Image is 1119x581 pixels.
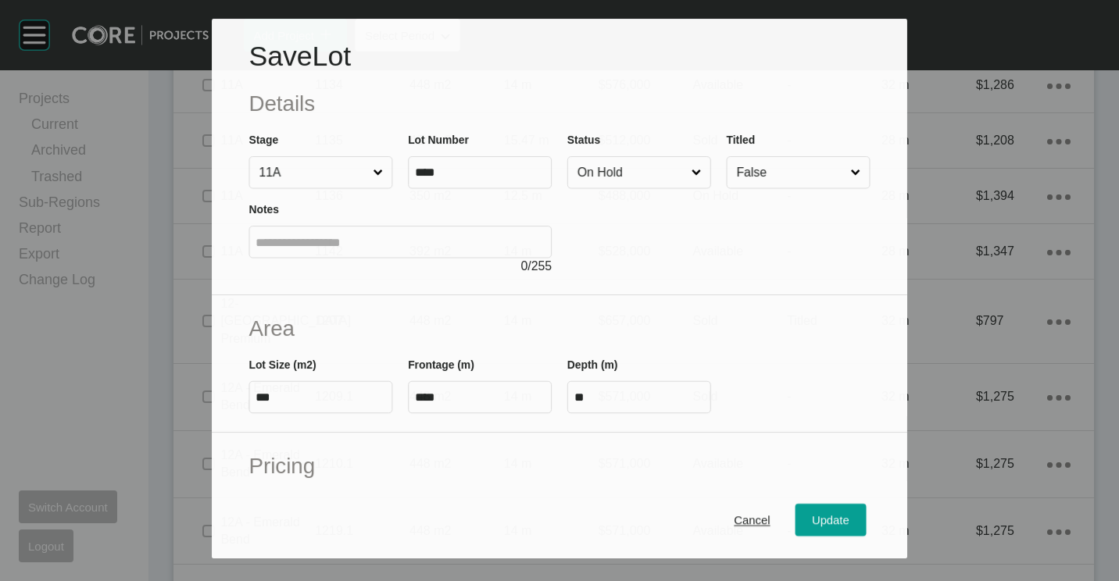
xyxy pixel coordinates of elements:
input: False [733,157,847,188]
label: Frontage (m) [408,358,474,371]
h1: Save Lot [249,37,871,77]
label: Stage [249,134,279,146]
label: Notes [249,203,279,216]
label: Depth (m) [567,358,618,371]
span: Update [812,513,849,526]
button: Cancel [717,504,788,536]
span: Close menu... [370,157,385,188]
span: 0 [520,260,527,273]
h2: Details [249,88,871,119]
span: Close menu... [847,157,863,188]
label: Lot Size (m2) [249,358,316,371]
h2: Area [249,313,871,344]
label: Lot Number [408,134,469,146]
h2: Pricing [249,451,871,482]
label: Titled [727,134,756,146]
span: Cancel [734,513,770,526]
button: Update [795,504,866,536]
span: Close menu... [688,157,704,188]
div: / 255 [249,258,552,276]
input: On Hold [574,157,688,188]
input: 11A [256,157,370,188]
label: Status [567,134,600,146]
